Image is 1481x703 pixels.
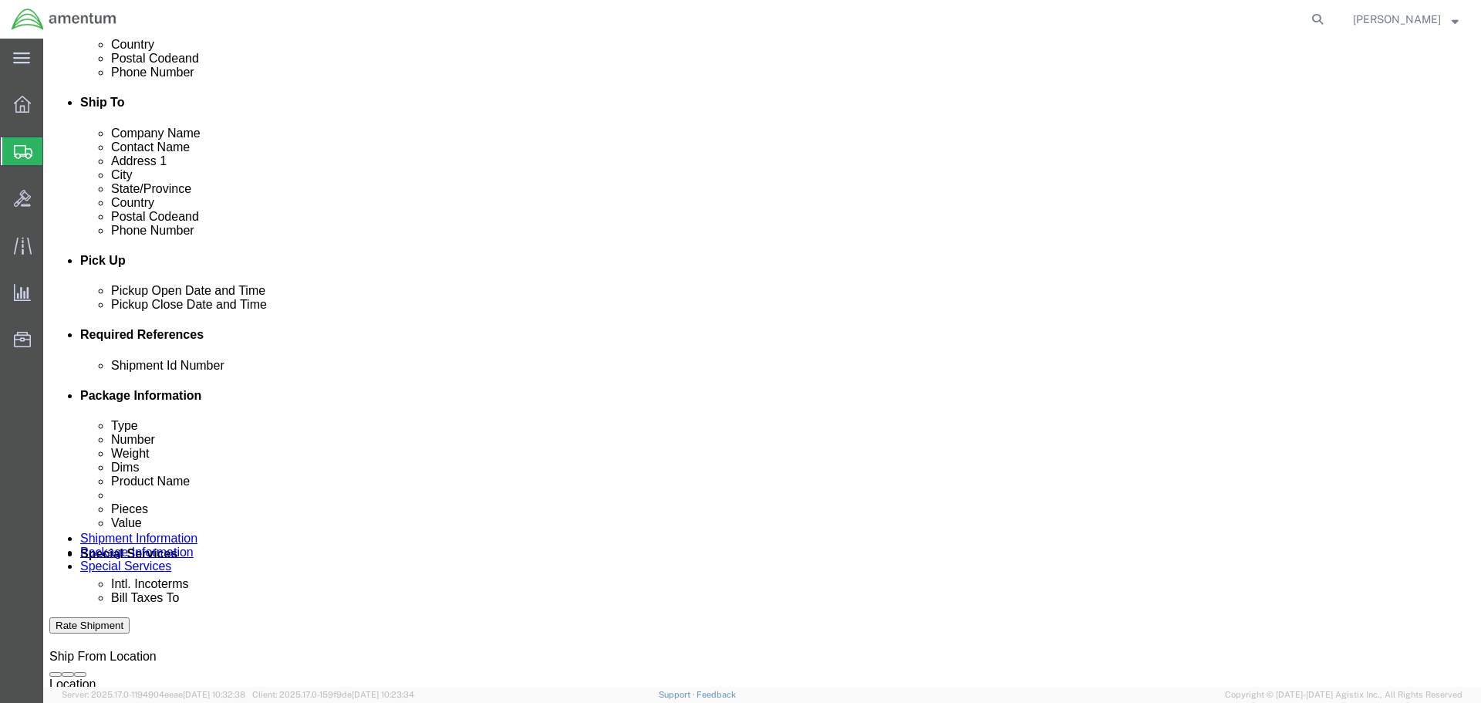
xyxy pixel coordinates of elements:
span: [DATE] 10:23:34 [352,690,414,699]
a: Feedback [697,690,736,699]
span: Server: 2025.17.0-1194904eeae [62,690,245,699]
a: Support [659,690,697,699]
img: logo [11,8,117,31]
span: Bobby Allison [1353,11,1441,28]
span: Copyright © [DATE]-[DATE] Agistix Inc., All Rights Reserved [1225,688,1462,701]
iframe: FS Legacy Container [43,39,1481,687]
span: Client: 2025.17.0-159f9de [252,690,414,699]
button: [PERSON_NAME] [1352,10,1459,29]
span: [DATE] 10:32:38 [183,690,245,699]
